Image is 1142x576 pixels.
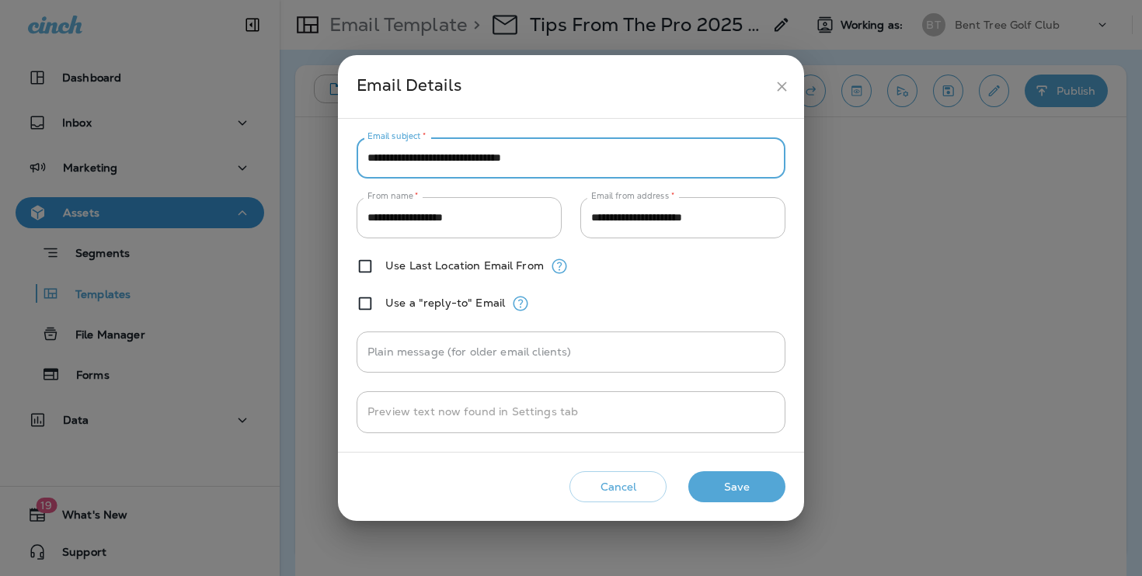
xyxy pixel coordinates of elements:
[385,297,505,309] label: Use a "reply-to" Email
[367,130,427,142] label: Email subject
[569,471,667,503] button: Cancel
[688,471,785,503] button: Save
[591,190,674,202] label: Email from address
[367,190,419,202] label: From name
[768,72,796,101] button: close
[385,259,544,272] label: Use Last Location Email From
[357,72,768,101] div: Email Details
